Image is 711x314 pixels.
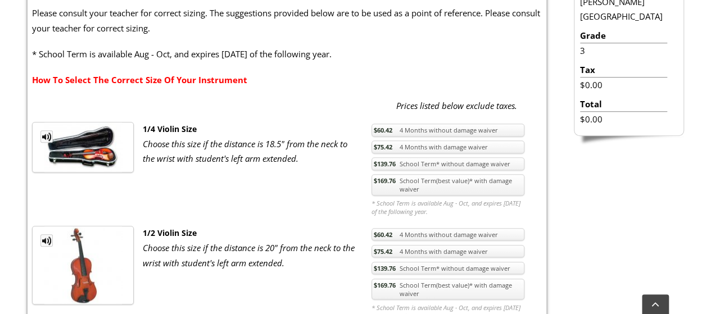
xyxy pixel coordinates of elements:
li: $0.00 [580,112,667,126]
img: sidebar-footer.png [574,136,684,146]
span: $60.42 [373,126,392,134]
img: th_1fc34dab4bdaff02a3697e89cb8f30dd_1338903562Violin.JPG [44,122,122,172]
p: * School Term is available Aug - Oct, and expires [DATE] of the following year. [32,47,542,61]
span: $75.42 [373,143,392,151]
a: MP3 Clip [40,130,53,143]
em: Prices listed below exclude taxes. [396,100,517,111]
em: Choose this size if the distance is 18.5" from the neck to the wrist with student's left arm exte... [142,138,347,164]
a: $60.424 Months without damage waiver [372,228,524,241]
li: Total [580,97,667,112]
a: MP3 Clip [40,234,53,247]
em: * School Term is available Aug - Oct, and expires [DATE] of the following year. [372,199,524,216]
span: $169.76 [373,176,395,185]
span: $75.42 [373,247,392,256]
img: th_1fc34dab4bdaff02a3697e89cb8f30dd_1340371800ViolinHalfSIze.jpg [44,226,122,304]
a: $139.76School Term* without damage waiver [372,262,524,275]
span: $139.76 [373,160,395,168]
p: Please consult your teacher for correct sizing. The suggestions provided below are to be used as ... [32,6,542,35]
li: 3 [580,43,667,58]
a: $60.424 Months without damage waiver [372,124,524,136]
a: How To Select The Correct Size Of Your Instrument [32,74,247,85]
a: $169.76School Term(best value)* with damage waiver [372,279,524,300]
em: Choose this size if the distance is 20" from the neck to the wrist with student's left arm extended. [142,242,354,268]
div: 1/2 Violin Size [142,226,355,240]
div: 1/4 Violin Size [142,122,355,136]
span: $169.76 [373,281,395,289]
a: $139.76School Term* without damage waiver [372,157,524,170]
a: $75.424 Months with damage waiver [372,245,524,258]
li: $0.00 [580,78,667,92]
a: $169.76School Term(best value)* with damage waiver [372,174,524,195]
span: $139.76 [373,264,395,272]
a: $75.424 Months with damage waiver [372,140,524,153]
span: $60.42 [373,230,392,239]
li: Tax [580,62,667,78]
li: Grade [580,28,667,43]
